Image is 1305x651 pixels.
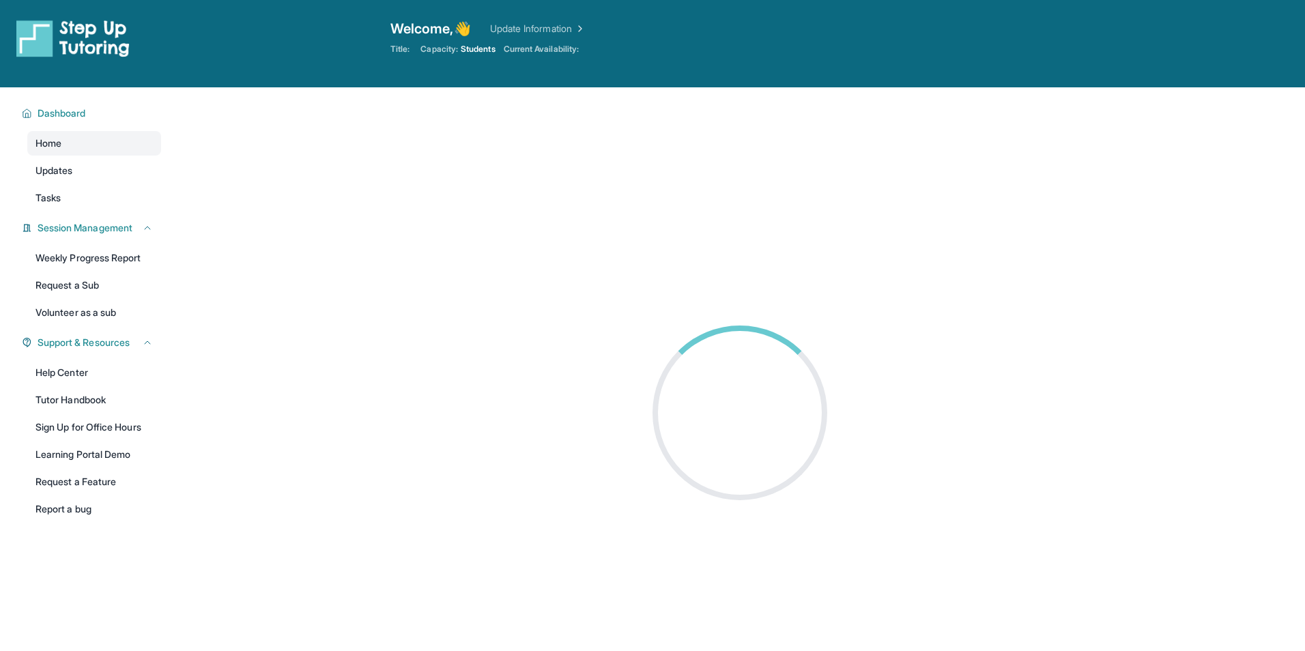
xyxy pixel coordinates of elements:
[38,336,130,349] span: Support & Resources
[27,415,161,439] a: Sign Up for Office Hours
[390,19,471,38] span: Welcome, 👋
[38,221,132,235] span: Session Management
[27,442,161,467] a: Learning Portal Demo
[27,273,161,298] a: Request a Sub
[504,44,579,55] span: Current Availability:
[27,469,161,494] a: Request a Feature
[27,300,161,325] a: Volunteer as a sub
[572,22,586,35] img: Chevron Right
[390,44,410,55] span: Title:
[27,186,161,210] a: Tasks
[27,360,161,385] a: Help Center
[32,106,153,120] button: Dashboard
[27,497,161,521] a: Report a bug
[490,22,586,35] a: Update Information
[16,19,130,57] img: logo
[27,131,161,156] a: Home
[38,106,86,120] span: Dashboard
[35,191,61,205] span: Tasks
[32,221,153,235] button: Session Management
[420,44,458,55] span: Capacity:
[35,136,61,150] span: Home
[461,44,496,55] span: Students
[35,164,73,177] span: Updates
[27,388,161,412] a: Tutor Handbook
[27,246,161,270] a: Weekly Progress Report
[32,336,153,349] button: Support & Resources
[27,158,161,183] a: Updates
